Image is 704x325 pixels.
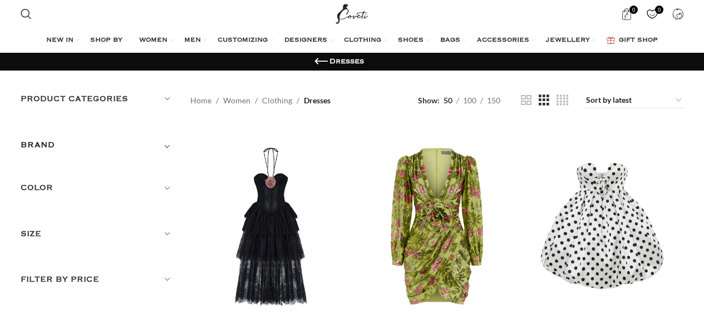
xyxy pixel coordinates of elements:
[218,36,268,45] span: CUSTOMIZING
[46,29,79,52] a: NEW IN
[398,29,429,52] a: SHOES
[329,57,364,67] h1: Dresses
[284,29,333,52] a: DESIGNERS
[539,93,549,107] a: Grid view 3
[90,36,122,45] span: SHOP BY
[477,29,535,52] a: ACCESSORIES
[398,36,424,45] span: SHOES
[440,29,466,52] a: BAGS
[655,6,663,14] span: 0
[313,53,329,70] a: Go back
[15,3,37,25] a: Search
[521,93,531,107] a: Grid view 2
[139,36,168,45] span: WOMEN
[21,273,174,286] h5: Filter by price
[459,94,480,107] a: 100
[21,182,174,194] h5: Color
[139,29,173,52] a: WOMEN
[619,36,658,45] span: GIFT SHOP
[557,93,568,107] a: Grid view 4
[641,3,664,25] div: My Wishlist
[546,29,595,52] a: JEWELLERY
[262,94,292,107] a: Clothing
[21,138,174,158] div: Toggle filter
[444,96,452,105] span: 50
[21,228,174,240] h5: Size
[218,29,273,52] a: CUSTOMIZING
[344,29,387,52] a: CLOTHING
[440,94,456,107] a: 50
[223,94,250,107] a: Women
[607,37,615,44] img: GiftBag
[15,29,690,52] div: Main navigation
[284,36,327,45] span: DESIGNERS
[585,93,684,108] select: Shop order
[21,139,55,151] h5: BRAND
[184,36,201,45] span: MEN
[487,96,500,105] span: 150
[641,3,664,25] a: 0
[418,94,440,107] span: Show
[440,36,460,45] span: BAGS
[629,6,638,14] span: 0
[333,8,371,18] a: Site logo
[184,29,206,52] a: MEN
[190,94,211,107] a: Home
[607,29,658,52] a: GIFT SHOP
[483,94,504,107] a: 150
[90,29,128,52] a: SHOP BY
[616,3,638,25] a: 0
[21,93,174,105] h5: Product categories
[46,36,73,45] span: NEW IN
[463,96,476,105] span: 100
[304,94,331,107] span: Dresses
[190,94,331,107] nav: Breadcrumb
[344,36,381,45] span: CLOTHING
[546,36,590,45] span: JEWELLERY
[477,36,529,45] span: ACCESSORIES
